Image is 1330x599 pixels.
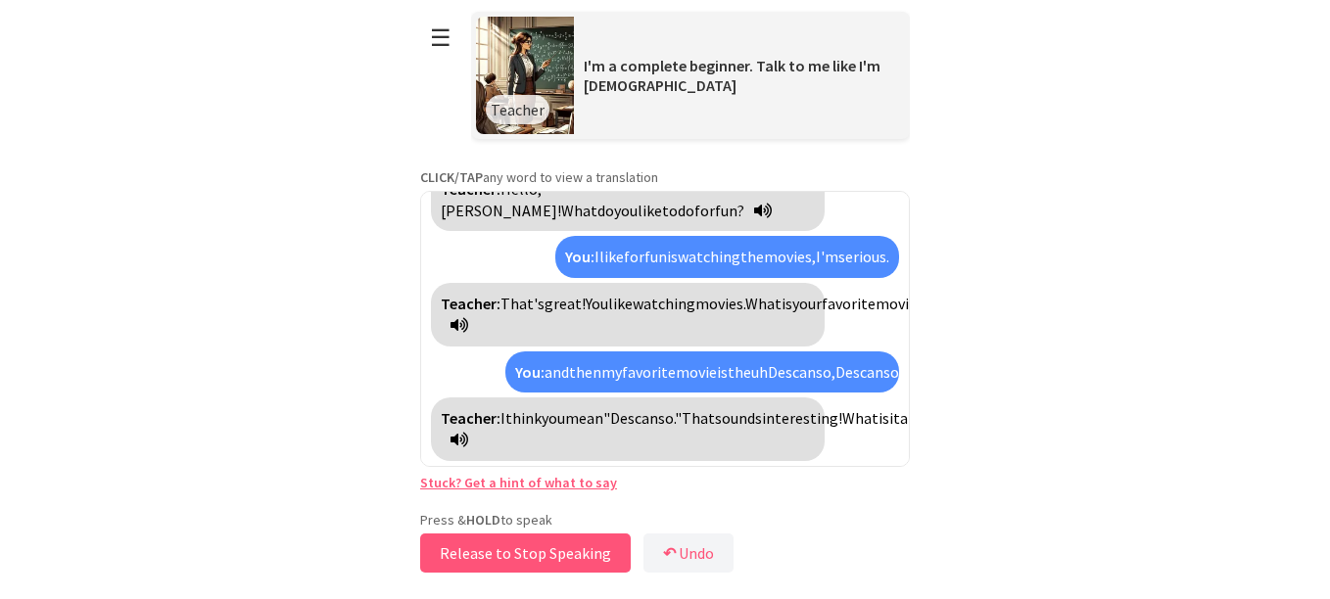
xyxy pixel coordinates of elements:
[879,408,889,428] span: is
[420,533,631,573] button: Release to Stop Speaking
[842,408,879,428] span: What
[644,247,667,266] span: fun
[889,408,900,428] span: it
[764,247,816,266] span: movies,
[678,247,740,266] span: watching
[476,17,574,134] img: Scenario Image
[717,362,728,382] span: is
[633,294,695,313] span: watching
[614,201,638,220] span: you
[542,408,565,428] span: you
[782,294,792,313] span: is
[431,168,825,232] div: Click to translate
[792,294,822,313] span: your
[500,408,505,428] span: I
[466,511,500,529] strong: HOLD
[667,247,678,266] span: is
[441,294,500,313] strong: Teacher:
[584,56,880,95] span: I'm a complete beginner. Talk to me like I'm [DEMOGRAPHIC_DATA]
[505,408,542,428] span: think
[678,201,694,220] span: do
[441,179,500,199] strong: Teacher:
[638,201,662,220] span: like
[565,247,594,266] strong: You:
[420,13,461,63] button: ☰
[715,408,762,428] span: sounds
[505,351,899,392] div: Click to translate
[835,362,899,382] span: Descanso
[555,236,899,277] div: Click to translate
[715,201,744,220] span: fun?
[740,247,764,266] span: the
[500,179,542,199] span: Hello,
[599,247,624,266] span: like
[431,283,825,346] div: Click to translate
[768,362,835,382] span: Descanso,
[561,201,597,220] span: What
[569,362,601,382] span: then
[491,100,545,119] span: Teacher
[728,362,751,382] span: the
[876,294,924,313] span: movie?
[745,294,782,313] span: What
[603,408,682,428] span: "Descanso."
[601,362,622,382] span: my
[420,511,910,529] p: Press & to speak
[624,247,644,266] span: for
[500,294,545,313] span: That's
[676,362,717,382] span: movie
[545,294,586,313] span: great!
[622,362,676,382] span: favorite
[441,201,561,220] span: [PERSON_NAME]!
[594,247,599,266] span: I
[643,533,734,573] button: ↶Undo
[900,408,947,428] span: about?
[695,294,745,313] span: movies.
[762,408,842,428] span: interesting!
[515,362,545,382] strong: You:
[431,397,825,461] div: Click to translate
[420,168,910,186] p: any word to view a translation
[663,543,676,563] b: ↶
[751,362,768,382] span: uh
[586,294,608,313] span: You
[565,408,603,428] span: mean
[608,294,633,313] span: like
[441,408,500,428] strong: Teacher:
[682,408,715,428] span: That
[420,474,617,491] a: Stuck? Get a hint of what to say
[838,247,889,266] span: serious.
[816,247,838,266] span: I'm
[545,362,569,382] span: and
[694,201,715,220] span: for
[420,168,483,186] strong: CLICK/TAP
[597,201,614,220] span: do
[822,294,876,313] span: favorite
[662,201,678,220] span: to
